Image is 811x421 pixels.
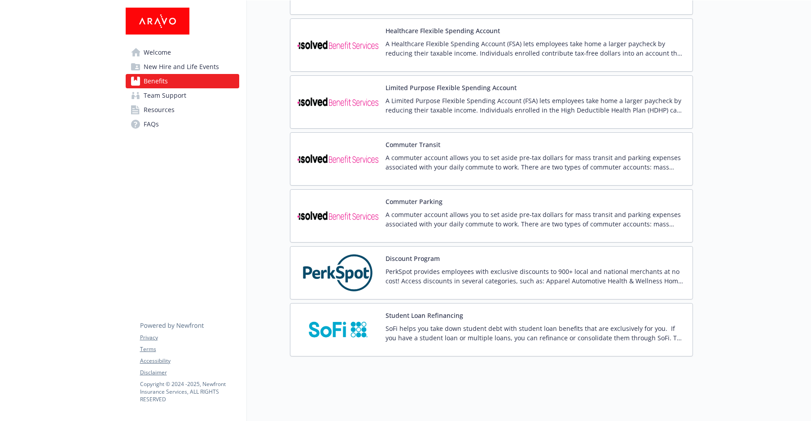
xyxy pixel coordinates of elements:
[298,26,378,64] img: iSolved Benefit Services carrier logo
[140,345,239,353] a: Terms
[298,140,378,178] img: iSolved Benefit Services carrier logo
[386,96,685,115] p: A Limited Purpose Flexible Spending Account (FSA) lets employees take home a larger paycheck by r...
[298,254,378,292] img: PerkSpot carrier logo
[386,254,440,263] button: Discount Program
[386,197,443,206] button: Commuter Parking
[144,74,168,88] span: Benefits
[386,140,440,149] button: Commuter Transit
[386,324,685,343] p: SoFi helps you take down student debt with student loan benefits that are exclusively for you. If...
[386,153,685,172] p: A commuter account allows you to set aside pre-tax dollars for mass transit and parking expenses ...
[298,197,378,235] img: iSolved Benefit Services carrier logo
[144,103,175,117] span: Resources
[126,88,239,103] a: Team Support
[386,210,685,229] p: A commuter account allows you to set aside pre-tax dollars for mass transit and parking expenses ...
[140,357,239,365] a: Accessibility
[144,60,219,74] span: New Hire and Life Events
[126,74,239,88] a: Benefits
[144,88,186,103] span: Team Support
[298,83,378,121] img: iSolved Benefit Services carrier logo
[140,380,239,403] p: Copyright © 2024 - 2025 , Newfront Insurance Services, ALL RIGHTS RESERVED
[386,39,685,58] p: A Healthcare Flexible Spending Account (FSA) lets employees take home a larger paycheck by reduci...
[140,334,239,342] a: Privacy
[144,117,159,131] span: FAQs
[126,103,239,117] a: Resources
[298,311,378,349] img: SoFi carrier logo
[386,267,685,286] p: PerkSpot provides employees with exclusive discounts to 900+ local and national merchants at no c...
[386,311,463,320] button: Student Loan Refinancing
[126,117,239,131] a: FAQs
[126,60,239,74] a: New Hire and Life Events
[386,83,517,92] button: Limited Purpose Flexible Spending Account
[386,26,500,35] button: Healthcare Flexible Spending Account
[126,45,239,60] a: Welcome
[140,369,239,377] a: Disclaimer
[144,45,171,60] span: Welcome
